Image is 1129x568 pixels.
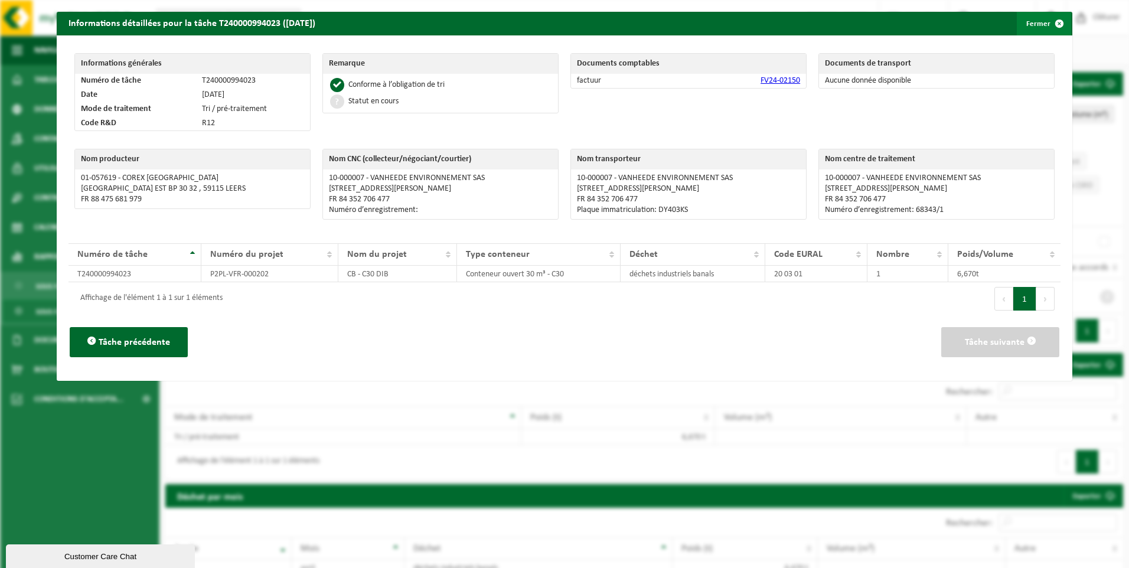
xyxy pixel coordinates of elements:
[75,88,197,102] td: Date
[210,250,283,259] span: Numéro du projet
[77,250,148,259] span: Numéro de tâche
[75,74,197,88] td: Numéro de tâche
[941,327,1059,357] button: Tâche suivante
[577,174,800,183] p: 10-000007 - VANHEEDE ENVIRONNEMENT SAS
[825,195,1048,204] p: FR 84 352 706 477
[867,266,948,282] td: 1
[196,88,309,102] td: [DATE]
[965,338,1024,347] span: Tâche suivante
[75,149,310,169] th: Nom producteur
[994,287,1013,311] button: Previous
[329,205,552,215] p: Numéro d’enregistrement:
[621,266,765,282] td: déchets industriels banals
[81,184,304,194] p: [GEOGRAPHIC_DATA] EST BP 30 32 , 59115 LEERS
[825,174,1048,183] p: 10-000007 - VANHEEDE ENVIRONNEMENT SAS
[457,266,621,282] td: Conteneur ouvert 30 m³ - C30
[338,266,456,282] td: CB - C30 DIB
[201,266,338,282] td: P2PL-VFR-000202
[825,184,1048,194] p: [STREET_ADDRESS][PERSON_NAME]
[57,12,327,34] h2: Informations détaillées pour la tâche T240000994023 ([DATE])
[819,74,1054,88] td: Aucune donnée disponible
[466,250,530,259] span: Type conteneur
[329,174,552,183] p: 10-000007 - VANHEEDE ENVIRONNEMENT SAS
[629,250,658,259] span: Déchet
[74,288,223,309] div: Affichage de l'élément 1 à 1 sur 1 éléments
[329,195,552,204] p: FR 84 352 706 477
[819,54,1029,74] th: Documents de transport
[81,195,304,204] p: FR 88 475 681 979
[70,327,188,357] button: Tâche précédente
[99,338,170,347] span: Tâche précédente
[571,74,668,88] td: factuur
[6,542,197,568] iframe: chat widget
[348,97,399,106] div: Statut en cours
[577,184,800,194] p: [STREET_ADDRESS][PERSON_NAME]
[948,266,1061,282] td: 6,670t
[347,250,407,259] span: Nom du projet
[819,149,1054,169] th: Nom centre de traitement
[577,195,800,204] p: FR 84 352 706 477
[761,76,800,85] a: FV24-02150
[348,81,445,89] div: Conforme à l’obligation de tri
[75,116,197,130] td: Code R&D
[577,205,800,215] p: Plaque immatriculation: DY403KS
[765,266,867,282] td: 20 03 01
[323,149,558,169] th: Nom CNC (collecteur/négociant/courtier)
[196,102,309,116] td: Tri / pré-traitement
[1013,287,1036,311] button: 1
[196,74,309,88] td: T240000994023
[876,250,909,259] span: Nombre
[1017,12,1071,35] button: Fermer
[329,184,552,194] p: [STREET_ADDRESS][PERSON_NAME]
[825,205,1048,215] p: Numéro d’enregistrement: 68343/1
[81,174,304,183] p: 01-057619 - COREX [GEOGRAPHIC_DATA]
[68,266,201,282] td: T240000994023
[957,250,1013,259] span: Poids/Volume
[571,54,806,74] th: Documents comptables
[323,54,558,74] th: Remarque
[1036,287,1055,311] button: Next
[196,116,309,130] td: R12
[774,250,823,259] span: Code EURAL
[75,102,197,116] td: Mode de traitement
[571,149,806,169] th: Nom transporteur
[75,54,310,74] th: Informations générales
